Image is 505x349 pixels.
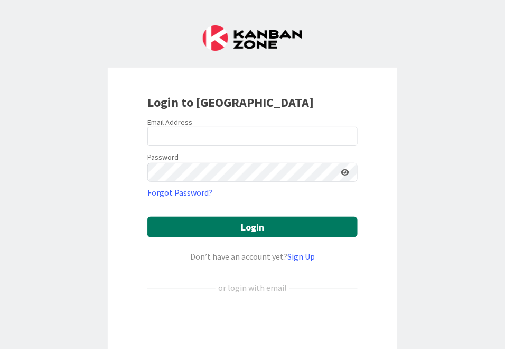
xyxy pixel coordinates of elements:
[142,311,363,335] iframe: Sign in with Google Button
[147,152,179,163] label: Password
[216,281,289,294] div: or login with email
[147,217,358,237] button: Login
[203,25,302,51] img: Kanban Zone
[147,186,212,199] a: Forgot Password?
[147,117,192,127] label: Email Address
[287,251,315,262] a: Sign Up
[147,250,358,263] div: Don’t have an account yet?
[147,94,314,111] b: Login to [GEOGRAPHIC_DATA]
